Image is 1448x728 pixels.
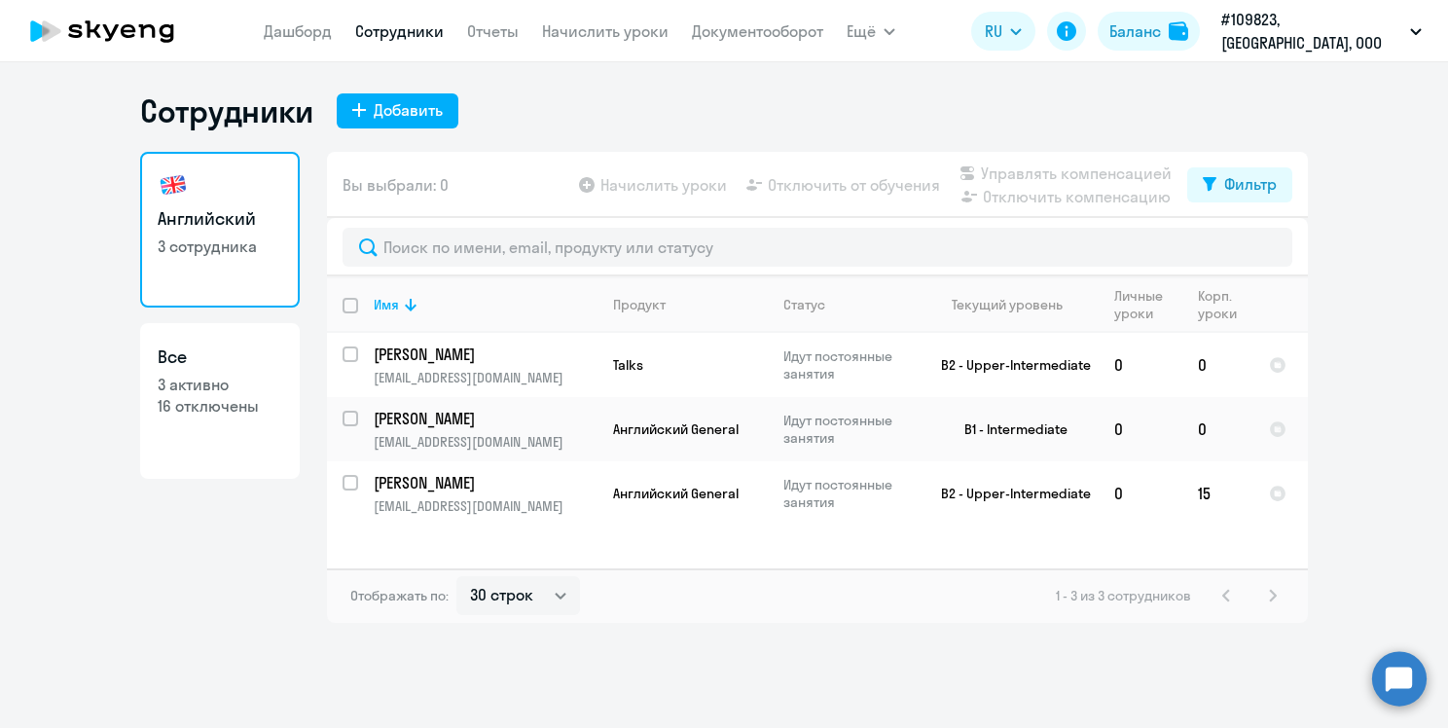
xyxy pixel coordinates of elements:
td: 0 [1099,333,1182,397]
td: B2 - Upper-Intermediate [918,461,1099,526]
div: Текущий уровень [933,296,1098,313]
div: Корп. уроки [1198,287,1252,322]
img: balance [1169,21,1188,41]
h3: Все [158,345,282,370]
div: Имя [374,296,597,313]
p: [PERSON_NAME] [374,472,594,493]
div: Фильтр [1224,172,1277,196]
a: [PERSON_NAME] [374,408,597,429]
a: Дашборд [264,21,332,41]
div: Личные уроки [1114,287,1169,322]
p: [PERSON_NAME] [374,408,594,429]
span: Английский General [613,420,739,438]
a: Отчеты [467,21,519,41]
td: 15 [1182,461,1253,526]
a: [PERSON_NAME] [374,472,597,493]
span: Вы выбрали: 0 [343,173,449,197]
button: Ещё [847,12,895,51]
span: Английский General [613,485,739,502]
a: Сотрудники [355,21,444,41]
div: Корп. уроки [1198,287,1240,322]
span: Отображать по: [350,587,449,604]
p: #109823, [GEOGRAPHIC_DATA], ООО [1221,8,1402,55]
div: Продукт [613,296,767,313]
div: Личные уроки [1114,287,1181,322]
div: Имя [374,296,399,313]
a: [PERSON_NAME] [374,344,597,365]
td: B1 - Intermediate [918,397,1099,461]
span: 1 - 3 из 3 сотрудников [1056,587,1191,604]
div: Добавить [374,98,443,122]
div: Баланс [1109,19,1161,43]
p: Идут постоянные занятия [783,412,917,447]
a: Все3 активно16 отключены [140,323,300,479]
td: 0 [1182,397,1253,461]
div: Текущий уровень [952,296,1063,313]
p: 16 отключены [158,395,282,417]
div: Статус [783,296,917,313]
p: [EMAIL_ADDRESS][DOMAIN_NAME] [374,433,597,451]
span: Ещё [847,19,876,43]
span: RU [985,19,1002,43]
button: Балансbalance [1098,12,1200,51]
h1: Сотрудники [140,91,313,130]
input: Поиск по имени, email, продукту или статусу [343,228,1292,267]
h3: Английский [158,206,282,232]
span: Talks [613,356,643,374]
td: 0 [1182,333,1253,397]
td: 0 [1099,461,1182,526]
img: english [158,169,189,200]
a: Начислить уроки [542,21,669,41]
button: RU [971,12,1035,51]
button: Добавить [337,93,458,128]
a: Английский3 сотрудника [140,152,300,308]
button: Фильтр [1187,167,1292,202]
td: 0 [1099,397,1182,461]
p: Идут постоянные занятия [783,476,917,511]
button: #109823, [GEOGRAPHIC_DATA], ООО [1212,8,1431,55]
a: Документооборот [692,21,823,41]
p: [EMAIL_ADDRESS][DOMAIN_NAME] [374,369,597,386]
div: Статус [783,296,825,313]
p: Идут постоянные занятия [783,347,917,382]
p: [EMAIL_ADDRESS][DOMAIN_NAME] [374,497,597,515]
p: 3 активно [158,374,282,395]
div: Продукт [613,296,666,313]
p: [PERSON_NAME] [374,344,594,365]
td: B2 - Upper-Intermediate [918,333,1099,397]
p: 3 сотрудника [158,236,282,257]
